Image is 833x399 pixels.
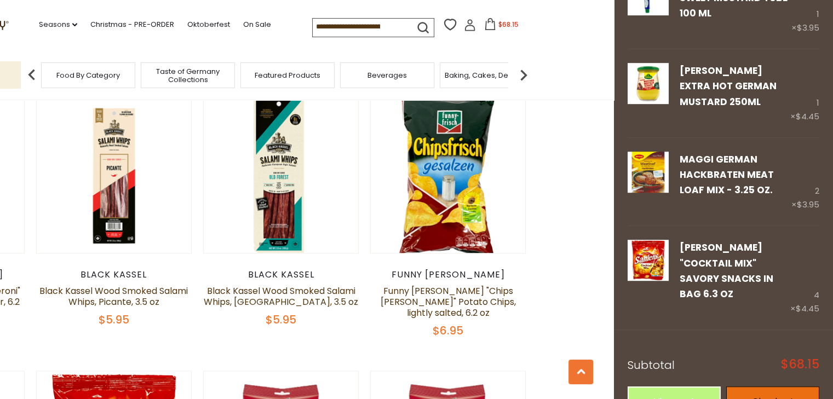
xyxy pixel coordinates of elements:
span: $4.45 [796,303,819,314]
a: Seasons [39,19,77,31]
img: Lorenz "Cocktail Mix" Savory Snacks in Bag 6.3 oz [628,240,669,281]
div: Black Kassel [203,269,359,280]
a: [PERSON_NAME] "Cocktail Mix" Savory Snacks in Bag 6.3 oz [680,241,773,300]
span: Subtotal [628,357,675,373]
span: $3.95 [797,22,819,33]
a: Maggi German Hackbraten Meat Loaf Mix - 3.25 oz. [680,153,774,197]
a: Funny [PERSON_NAME] "Chips [PERSON_NAME]" Potato Chips, lightly salted, 6.2 oz [381,285,516,319]
a: Lorenz "Cocktail Mix" Savory Snacks in Bag 6.3 oz [628,240,669,316]
button: $68.15 [478,18,525,34]
span: $68.15 [498,20,519,29]
div: Black Kassel [36,269,192,280]
span: $3.95 [797,199,819,210]
a: Food By Category [56,71,120,79]
a: [PERSON_NAME] Extra Hot German Mustard 250ml [680,64,777,108]
img: Funny Frisch "Chips Frish" Potato Chips, lightly salted, 6.2 oz [371,98,526,253]
a: Kuehne Extra Hot German Mustard 250ml [628,63,669,124]
div: 2 × [791,152,819,212]
img: next arrow [513,64,535,86]
img: Black Kassel Wood Smoked Salami Whips, Picante, 3.5 oz [37,98,192,253]
a: Maggi German Hackbraten Meat Loaf Mix [628,152,669,212]
a: Black Kassel Wood Smoked Salami Whips, [GEOGRAPHIC_DATA], 3.5 oz [204,285,358,308]
div: 1 × [790,63,819,124]
img: Black Kassel Wood Smoked Salami Whips, Old Forest, 3.5 oz [204,98,359,253]
a: Christmas - PRE-ORDER [90,19,174,31]
div: 4 × [790,240,819,316]
span: $6.95 [433,323,463,338]
span: $5.95 [99,312,129,327]
a: Oktoberfest [187,19,229,31]
a: Featured Products [255,71,320,79]
a: Beverages [367,71,407,79]
img: previous arrow [21,64,43,86]
div: Funny [PERSON_NAME] [370,269,526,280]
a: On Sale [243,19,271,31]
span: $4.45 [796,111,819,122]
a: Baking, Cakes, Desserts [445,71,530,79]
span: $5.95 [266,312,296,327]
img: Kuehne Extra Hot German Mustard 250ml [628,63,669,104]
span: $68.15 [781,358,819,371]
a: Taste of Germany Collections [144,67,232,84]
img: Maggi German Hackbraten Meat Loaf Mix [628,152,669,193]
a: Black Kassel Wood Smoked Salami Whips, Picante, 3.5 oz [39,285,188,308]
